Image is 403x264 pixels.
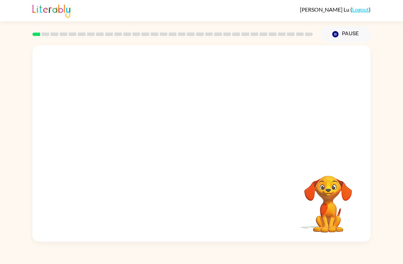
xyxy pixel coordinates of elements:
a: Logout [352,6,369,13]
span: [PERSON_NAME] Lu [300,6,350,13]
video: Your browser must support playing .mp4 files to use Literably. Please try using another browser. [294,165,362,234]
img: Literably [32,3,70,18]
div: ( ) [300,6,371,13]
button: Pause [321,26,371,42]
